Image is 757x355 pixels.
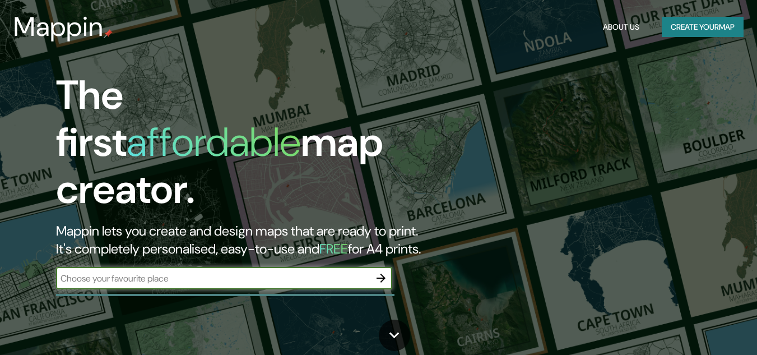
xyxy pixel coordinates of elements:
[56,222,435,258] h2: Mappin lets you create and design maps that are ready to print. It's completely personalised, eas...
[56,272,370,285] input: Choose your favourite place
[598,17,644,38] button: About Us
[104,29,113,38] img: mappin-pin
[56,72,435,222] h1: The first map creator.
[13,11,104,43] h3: Mappin
[319,240,348,257] h5: FREE
[662,17,744,38] button: Create yourmap
[127,116,301,168] h1: affordable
